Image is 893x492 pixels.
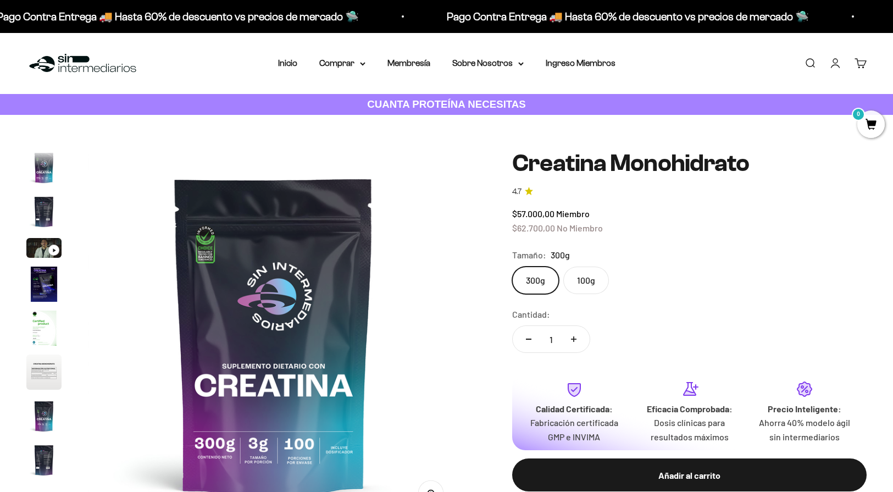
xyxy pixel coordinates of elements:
[446,8,808,25] p: Pago Contra Entrega 🚚 Hasta 60% de descuento vs precios de mercado 🛸
[26,399,62,437] button: Ir al artículo 7
[852,108,865,121] mark: 0
[512,248,546,262] legend: Tamaño:
[26,355,62,390] img: Creatina Monohidrato
[26,443,62,481] button: Ir al artículo 8
[26,194,62,233] button: Ir al artículo 2
[857,119,885,131] a: 0
[367,98,526,110] strong: CUANTA PROTEÍNA NECESITAS
[536,403,613,414] strong: Calidad Certificada:
[534,468,845,483] div: Añadir al carrito
[512,150,867,176] h1: Creatina Monohidrato
[546,58,615,68] a: Ingreso Miembros
[26,267,62,302] img: Creatina Monohidrato
[26,311,62,346] img: Creatina Monohidrato
[26,443,62,478] img: Creatina Monohidrato
[26,311,62,349] button: Ir al artículo 5
[525,416,623,444] p: Fabricación certificada GMP e INVIMA
[551,248,570,262] span: 300g
[512,186,867,198] a: 4.74.7 de 5.0 estrellas
[647,403,733,414] strong: Eficacia Comprobada:
[512,223,555,233] span: $62.700,00
[556,208,590,219] span: Miembro
[641,416,739,444] p: Dosis clínicas para resultados máximos
[768,403,841,414] strong: Precio Inteligente:
[387,58,430,68] a: Membresía
[319,56,365,70] summary: Comprar
[512,208,554,219] span: $57.000,00
[557,223,603,233] span: No Miembro
[512,458,867,491] button: Añadir al carrito
[512,186,522,198] span: 4.7
[278,58,297,68] a: Inicio
[26,399,62,434] img: Creatina Monohidrato
[26,355,62,393] button: Ir al artículo 6
[756,416,853,444] p: Ahorra 40% modelo ágil sin intermediarios
[26,194,62,229] img: Creatina Monohidrato
[26,267,62,305] button: Ir al artículo 4
[26,238,62,261] button: Ir al artículo 3
[512,307,550,322] label: Cantidad:
[26,150,62,185] img: Creatina Monohidrato
[452,56,524,70] summary: Sobre Nosotros
[513,326,545,352] button: Reducir cantidad
[558,326,590,352] button: Aumentar cantidad
[26,150,62,189] button: Ir al artículo 1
